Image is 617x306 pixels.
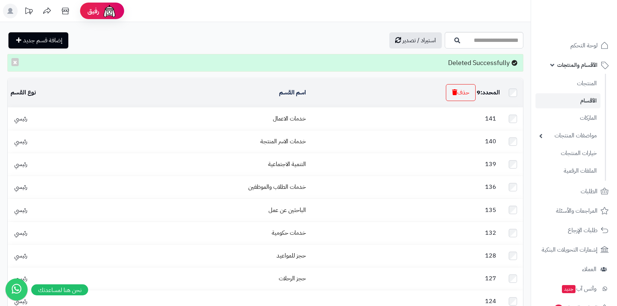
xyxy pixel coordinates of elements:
[535,241,613,259] a: إشعارات التحويلات البنكية
[11,114,31,123] span: رئيسي
[535,183,613,200] a: الطلبات
[481,137,500,146] span: 140
[535,37,613,54] a: لوحة التحكم
[481,114,500,123] span: 141
[11,137,31,146] span: رئيسي
[581,186,598,197] span: الطلبات
[481,183,500,191] span: 136
[535,260,613,278] a: العملاء
[582,264,596,274] span: العملاء
[535,93,600,108] a: الأقسام
[7,54,523,72] div: Deleted Successfully
[260,137,306,146] a: خدمات الاسر المنتجة
[535,202,613,220] a: المراجعات والأسئلة
[535,163,600,179] a: الملفات الرقمية
[11,206,31,215] span: رئيسي
[11,274,31,283] span: رئيسي
[389,32,442,48] a: استيراد / تصدير
[561,284,596,294] span: وآتس آب
[268,160,306,169] a: التنمية الاجتماعية
[446,84,476,101] button: حذف
[11,160,31,169] span: رئيسي
[481,297,500,306] span: 124
[11,183,31,191] span: رئيسي
[535,145,600,161] a: خيارات المنتجات
[568,225,598,235] span: طلبات الإرجاع
[279,88,306,97] a: اسم القسم
[102,4,117,18] img: ai-face.png
[11,58,19,66] button: ×
[23,36,62,45] span: إضافة قسم جديد
[403,36,436,45] span: استيراد / تصدير
[477,89,500,97] div: المحدد:
[8,79,107,107] td: نوع القسم
[277,251,306,260] a: حجز للمواعيد
[11,251,31,260] span: رئيسي
[268,206,306,215] a: الباحثين عن عمل
[570,40,598,51] span: لوحة التحكم
[542,245,598,255] span: إشعارات التحويلات البنكية
[279,274,306,283] a: حجز الرحلات
[272,228,306,237] a: خدمات حكومية
[87,7,99,15] span: رفيق
[8,32,68,48] a: إضافة قسم جديد
[481,251,500,260] span: 128
[248,183,306,191] a: خدمات الطلاب والموظفين
[535,222,613,239] a: طلبات الإرجاع
[481,160,500,169] span: 139
[481,206,500,215] span: 135
[557,60,598,70] span: الأقسام والمنتجات
[477,88,480,97] span: 9
[556,206,598,216] span: المراجعات والأسئلة
[273,114,306,123] a: خدمات الاعمال
[481,228,500,237] span: 132
[481,274,500,283] span: 127
[535,128,600,144] a: مواصفات المنتجات
[19,4,38,20] a: تحديثات المنصة
[535,280,613,298] a: وآتس آبجديد
[535,76,600,91] a: المنتجات
[562,285,575,293] span: جديد
[11,228,31,237] span: رئيسي
[535,110,600,126] a: الماركات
